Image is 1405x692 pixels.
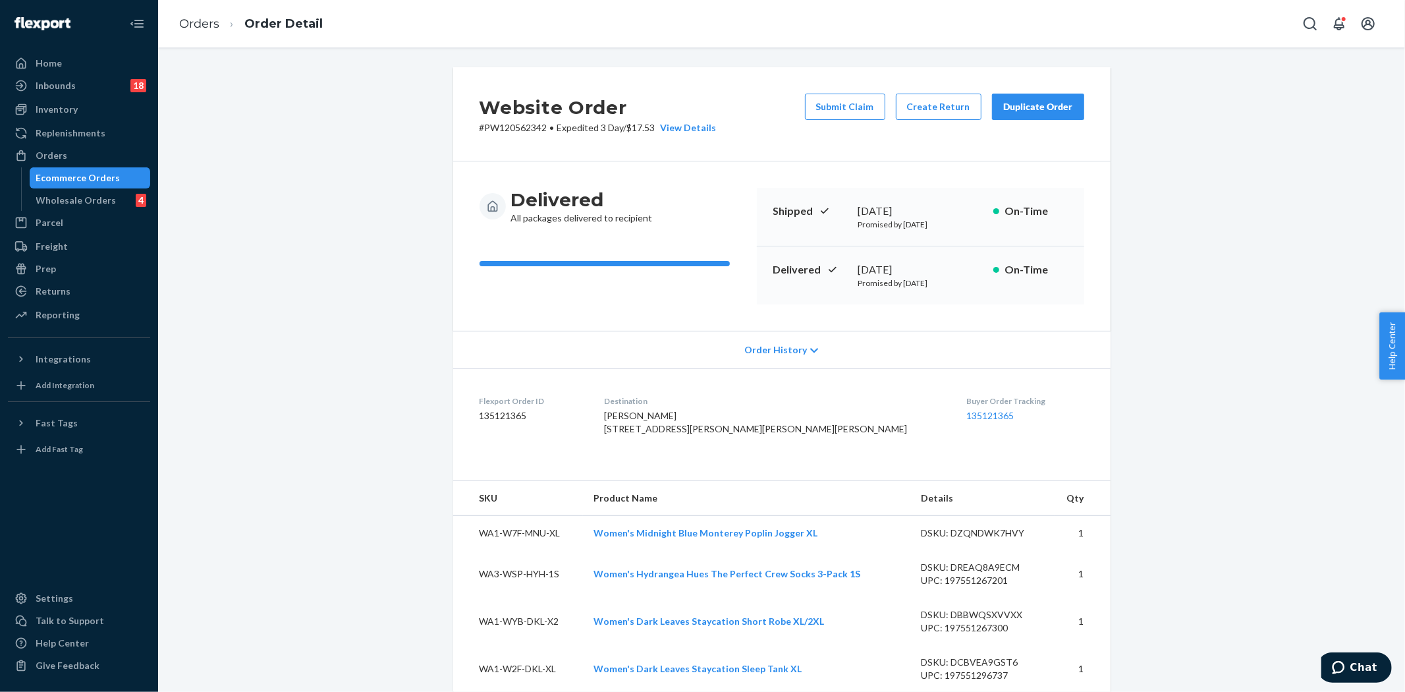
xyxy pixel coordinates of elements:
button: Duplicate Order [992,94,1084,120]
button: Open Search Box [1297,11,1323,37]
a: Orders [8,145,150,166]
div: Help Center [36,637,89,650]
dt: Buyer Order Tracking [966,395,1084,407]
button: View Details [655,121,717,134]
div: Inbounds [36,79,76,92]
dt: Flexport Order ID [480,395,583,407]
a: Prep [8,258,150,279]
a: Settings [8,588,150,609]
div: [DATE] [858,262,983,277]
div: Ecommerce Orders [36,171,121,185]
td: WA1-WYB-DKL-X2 [453,598,584,645]
a: Add Fast Tag [8,439,150,460]
a: Women's Dark Leaves Staycation Sleep Tank XL [593,663,802,674]
div: DSKU: DREAQ8A9ECM [921,561,1045,574]
td: 1 [1055,516,1110,551]
th: Product Name [583,481,910,516]
button: Open notifications [1326,11,1352,37]
p: Shipped [773,204,848,219]
a: Women's Midnight Blue Monterey Poplin Jogger XL [593,527,817,538]
th: Details [910,481,1055,516]
button: Close Navigation [124,11,150,37]
button: Open account menu [1355,11,1381,37]
th: SKU [453,481,584,516]
div: UPC: 197551267300 [921,621,1045,635]
div: Prep [36,262,56,275]
td: WA1-W7F-MNU-XL [453,516,584,551]
dt: Destination [604,395,945,407]
span: • [550,122,555,133]
a: Returns [8,281,150,302]
a: Wholesale Orders4 [30,190,151,211]
a: Women's Hydrangea Hues The Perfect Crew Socks 3-Pack 1S [593,568,860,579]
a: Women's Dark Leaves Staycation Short Robe XL/2XL [593,616,824,627]
dd: 135121365 [480,409,583,422]
button: Create Return [896,94,981,120]
p: Promised by [DATE] [858,277,983,289]
a: Freight [8,236,150,257]
span: Expedited 3 Day [557,122,624,133]
button: Help Center [1379,312,1405,380]
button: Talk to Support [8,610,150,631]
div: Fast Tags [36,417,78,430]
a: Replenishments [8,123,150,144]
a: Ecommerce Orders [30,167,151,188]
div: Reporting [36,308,80,322]
div: Settings [36,592,73,605]
div: All packages delivered to recipient [511,188,653,225]
div: [DATE] [858,204,983,219]
div: Add Integration [36,380,94,391]
div: Home [36,57,62,70]
button: Integrations [8,349,150,370]
span: [PERSON_NAME] [STREET_ADDRESS][PERSON_NAME][PERSON_NAME][PERSON_NAME] [604,410,907,434]
div: Replenishments [36,127,105,140]
div: Wholesale Orders [36,194,117,207]
a: Help Center [8,633,150,654]
a: Home [8,53,150,74]
div: DSKU: DZQNDWK7HVY [921,527,1045,540]
div: Duplicate Order [1003,100,1073,113]
td: 1 [1055,598,1110,645]
h3: Delivered [511,188,653,212]
p: # PW120562342 / $17.53 [480,121,717,134]
div: 4 [136,194,146,207]
p: Delivered [773,262,848,277]
a: Orders [179,16,219,31]
h2: Website Order [480,94,717,121]
a: Inventory [8,99,150,120]
button: Submit Claim [805,94,885,120]
div: Returns [36,285,70,298]
td: 1 [1055,550,1110,598]
ol: breadcrumbs [169,5,333,43]
a: Inbounds18 [8,75,150,96]
div: Integrations [36,353,91,366]
a: Reporting [8,304,150,326]
p: On-Time [1005,204,1068,219]
div: Freight [36,240,68,253]
div: UPC: 197551267201 [921,574,1045,587]
a: Order Detail [244,16,323,31]
span: Order History [744,343,807,357]
p: Promised by [DATE] [858,219,983,230]
a: 135121365 [966,410,1014,421]
div: Give Feedback [36,659,99,672]
a: Add Integration [8,375,150,396]
div: Talk to Support [36,614,104,627]
div: DSKU: DCBVEA9GST6 [921,656,1045,669]
button: Fast Tags [8,413,150,434]
iframe: Opens a widget where you can chat to one of our agents [1321,652,1392,685]
div: Add Fast Tag [36,444,83,455]
th: Qty [1055,481,1110,516]
a: Parcel [8,212,150,233]
div: DSKU: DBBWQSXVVXX [921,608,1045,621]
div: Inventory [36,103,78,116]
div: Parcel [36,216,63,229]
div: 18 [130,79,146,92]
div: UPC: 197551296737 [921,669,1045,682]
p: On-Time [1005,262,1068,277]
td: WA3-WSP-HYH-1S [453,550,584,598]
div: Orders [36,149,67,162]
